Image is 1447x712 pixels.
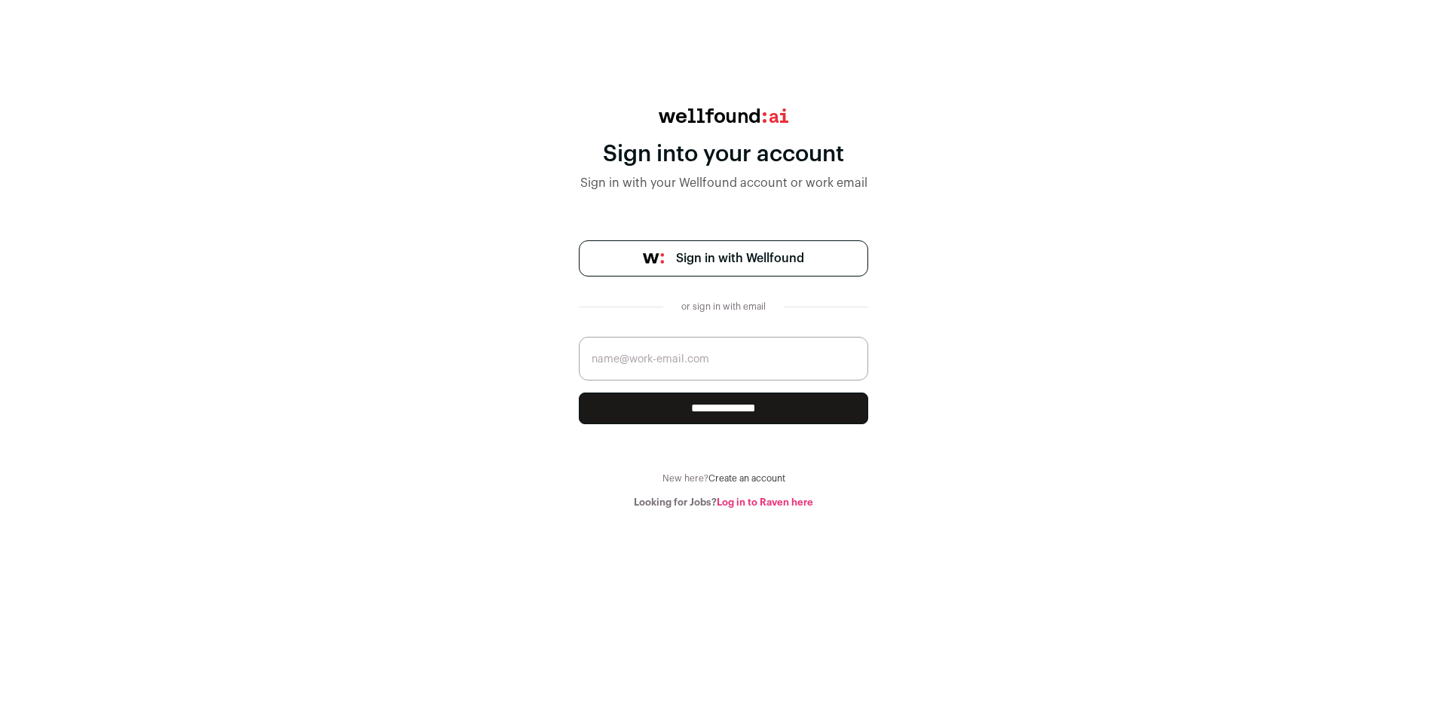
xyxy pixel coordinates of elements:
[708,474,785,483] a: Create an account
[579,141,868,168] div: Sign into your account
[579,240,868,277] a: Sign in with Wellfound
[579,497,868,509] div: Looking for Jobs?
[579,337,868,380] input: name@work-email.com
[676,249,804,267] span: Sign in with Wellfound
[717,497,813,507] a: Log in to Raven here
[579,472,868,484] div: New here?
[675,301,772,313] div: or sign in with email
[659,108,788,123] img: wellfound:ai
[643,253,664,264] img: wellfound-symbol-flush-black-fb3c872781a75f747ccb3a119075da62bfe97bd399995f84a933054e44a575c4.png
[579,174,868,192] div: Sign in with your Wellfound account or work email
